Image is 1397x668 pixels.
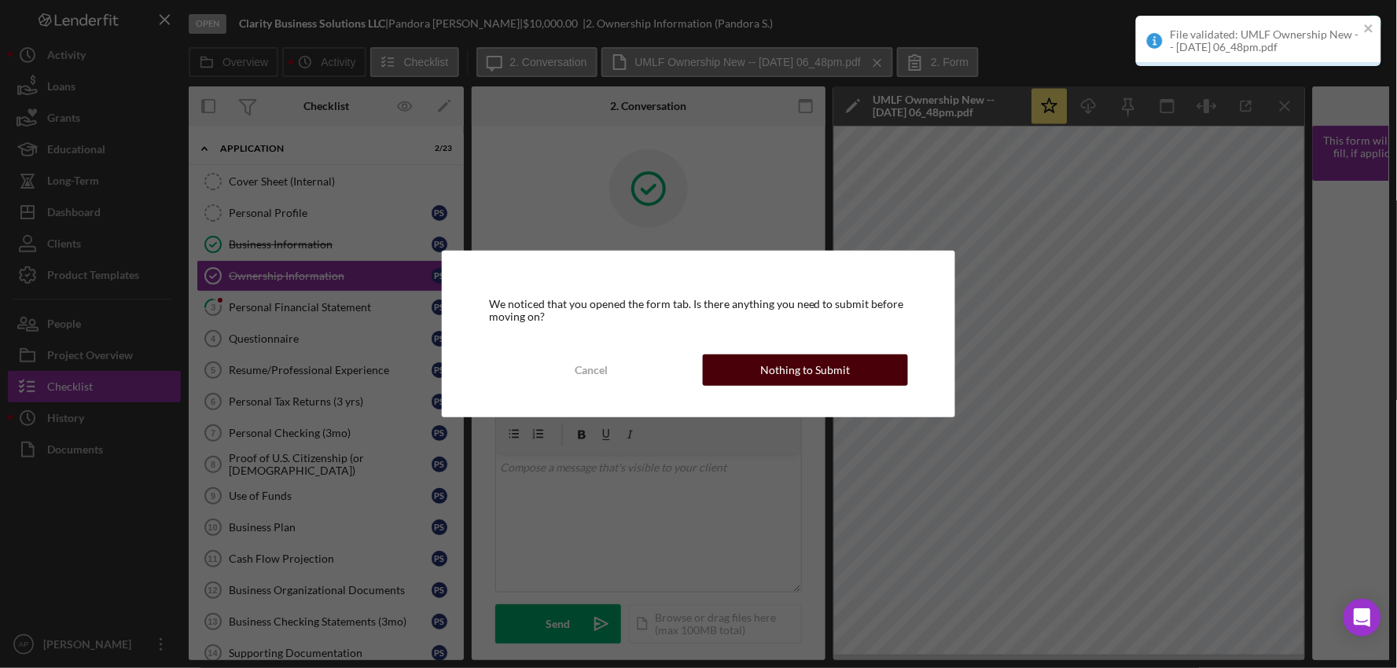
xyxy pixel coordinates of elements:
[703,354,909,386] button: Nothing to Submit
[575,354,608,386] div: Cancel
[489,354,695,386] button: Cancel
[760,354,850,386] div: Nothing to Submit
[489,298,908,323] div: We noticed that you opened the form tab. Is there anything you need to submit before moving on?
[1344,599,1381,637] div: Open Intercom Messenger
[1364,22,1375,37] button: close
[1171,28,1359,53] div: File validated: UMLF Ownership New -- [DATE] 06_48pm.pdf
